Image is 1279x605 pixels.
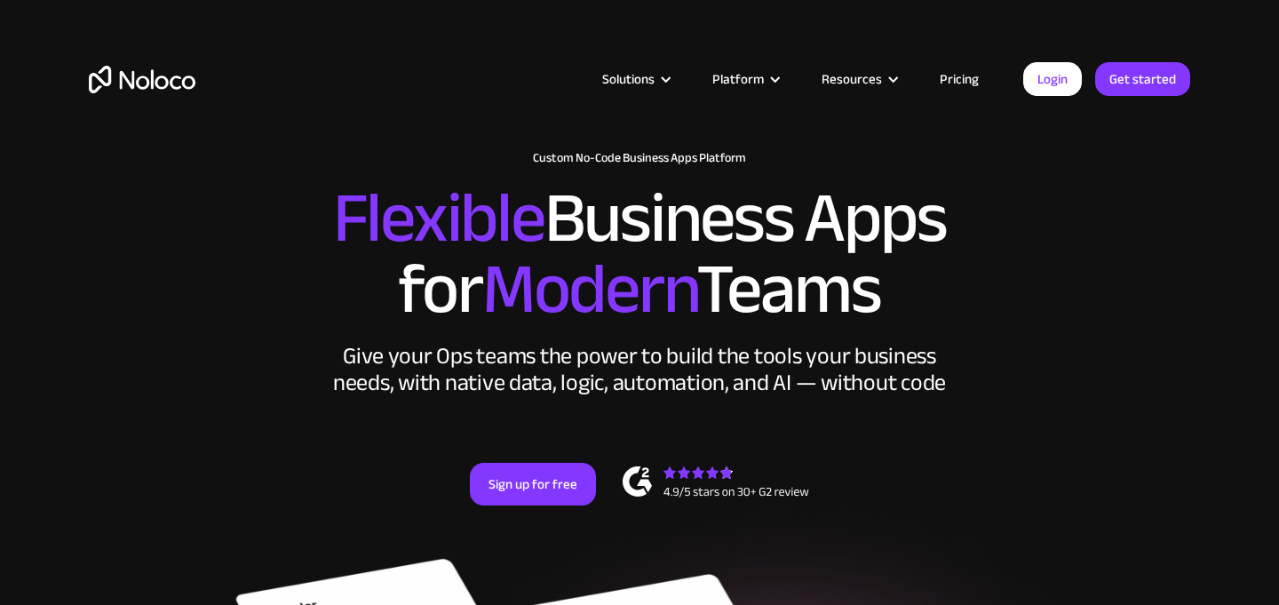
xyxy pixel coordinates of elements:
[1023,62,1082,96] a: Login
[580,68,690,91] div: Solutions
[799,68,918,91] div: Resources
[470,463,596,505] a: Sign up for free
[602,68,655,91] div: Solutions
[712,68,764,91] div: Platform
[333,152,544,284] span: Flexible
[918,68,1001,91] a: Pricing
[329,343,950,396] div: Give your Ops teams the power to build the tools your business needs, with native data, logic, au...
[89,183,1190,325] h2: Business Apps for Teams
[822,68,882,91] div: Resources
[1095,62,1190,96] a: Get started
[690,68,799,91] div: Platform
[482,223,696,355] span: Modern
[89,66,195,93] a: home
